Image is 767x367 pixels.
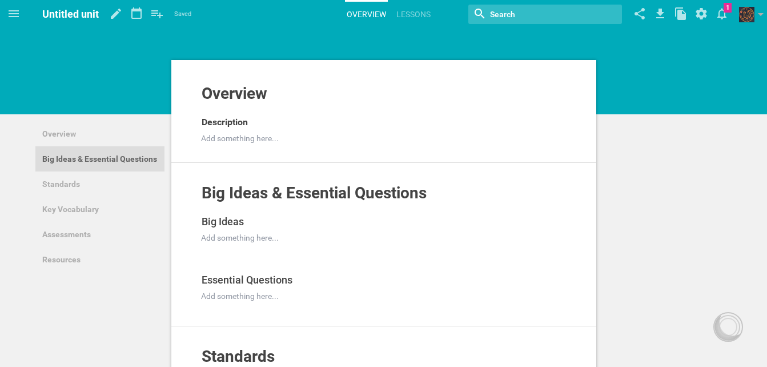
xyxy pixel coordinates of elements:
a: Standards [35,171,164,197]
a: Overview [35,121,164,146]
span: Untitled unit [42,8,99,20]
a: Assessments [35,222,164,247]
input: Search [489,7,580,22]
a: Overview [345,2,388,27]
span: Saved [174,9,191,20]
span: Big Ideas [202,216,244,228]
a: Key Vocabulary [35,197,164,222]
a: Lessons [395,2,432,27]
span: Standards [202,347,275,366]
span: Overview [202,84,267,103]
span: Description [202,117,248,127]
span: Essential Questions [202,274,292,286]
span: Big Ideas & Essential Questions [202,183,427,202]
a: Big Ideas & Essential Questions [35,146,164,171]
a: Resources [35,247,164,272]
